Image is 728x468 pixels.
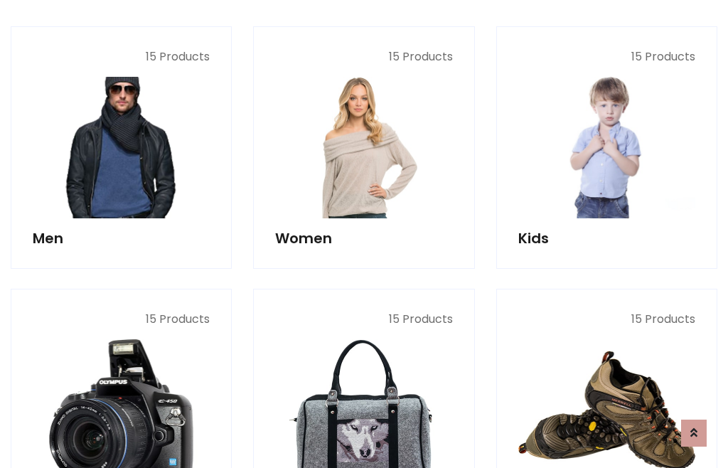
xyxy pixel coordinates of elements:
[275,311,452,328] p: 15 Products
[33,311,210,328] p: 15 Products
[518,311,695,328] p: 15 Products
[33,230,210,247] h5: Men
[518,48,695,65] p: 15 Products
[275,230,452,247] h5: Women
[33,48,210,65] p: 15 Products
[518,230,695,247] h5: Kids
[275,48,452,65] p: 15 Products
